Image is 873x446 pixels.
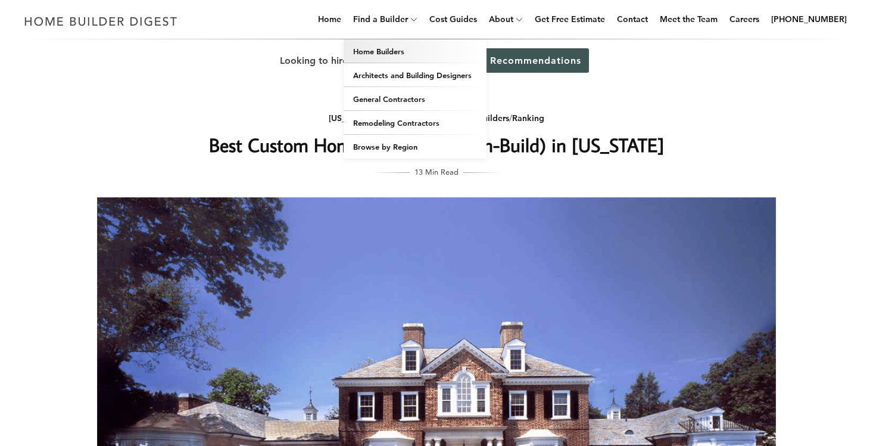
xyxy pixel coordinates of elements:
div: / / / [199,111,674,126]
iframe: Drift Widget Chat Controller [644,360,859,432]
a: Ranking [512,113,544,123]
a: General Contractors [344,87,487,111]
a: Browse by Region [344,135,487,159]
a: [US_STATE] [329,113,373,123]
a: Remodeling Contractors [344,111,487,135]
h1: Best Custom Home Builders (Design-Build) in [US_STATE] [199,131,674,159]
a: Get Recommendations [461,48,589,73]
img: Home Builder Digest [19,10,183,33]
span: 13 Min Read [414,165,459,178]
a: Home Builders [344,39,487,63]
a: Architects and Building Designers [344,63,487,87]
